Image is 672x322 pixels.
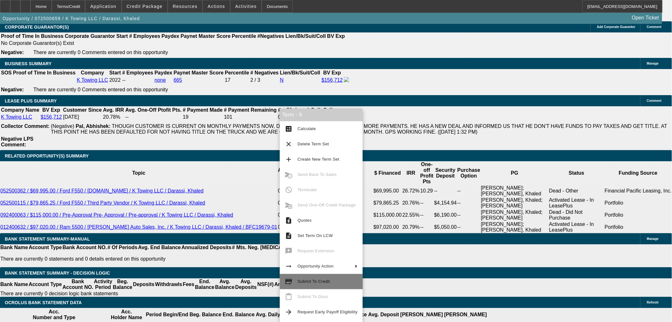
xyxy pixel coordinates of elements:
[285,217,292,224] mat-icon: request_quote
[94,278,113,290] th: Activity Period
[215,278,235,290] th: Avg. Balance
[322,77,343,83] a: $156,712
[434,209,457,221] td: $6,190.00
[222,309,255,321] th: End. Balance
[278,114,306,120] td: 0
[402,197,420,209] td: 20.76%
[62,278,94,290] th: Bank Account NO.
[5,236,90,241] span: BANK STATEMENT SUMMARY-MANUAL
[232,244,305,251] th: # Mts. Neg. [MEDICAL_DATA].
[112,278,132,290] th: Beg. Balance
[1,33,64,39] th: Proof of Time In Business
[122,77,126,83] span: --
[122,0,167,12] button: Credit Package
[434,161,457,185] th: Security Deposit
[251,77,279,83] div: 2 / 3
[203,0,230,12] button: Actions
[1,114,32,120] a: K Towing LLC
[278,185,306,197] td: 05/2025
[133,278,155,290] th: Deposits
[285,140,292,148] mat-icon: clear
[285,262,292,270] mat-icon: arrow_right_alt
[1,123,50,129] b: Collector Comment:
[549,161,604,185] th: Status
[402,161,420,185] th: IRR
[0,212,233,218] a: 092400063 / $115,000.00 / Pre-Approval Pre- Approval / Pre-approval / K Towing LLC / Darassi, Khaled
[103,114,124,120] td: 20.78%
[480,209,549,221] td: [PERSON_NAME], Khaled; [PERSON_NAME]
[1,40,348,46] td: No Corporate Guarantor(s) Exist
[65,33,115,39] b: Corporate Guarantor
[257,278,274,290] th: NSF(#)
[183,114,223,120] td: 19
[125,107,182,113] b: Avg. One-Off Ptofit Pts.
[1,107,39,113] b: Company Name
[647,62,659,65] span: Manage
[116,33,128,39] b: Start
[5,153,89,158] span: RELATED OPPORTUNITY(S) SUMMARY
[285,278,292,285] mat-icon: credit_score
[235,4,257,9] span: Activities
[604,221,672,233] td: Portfolio
[373,161,402,185] th: $ Financed
[280,70,320,75] b: Lien/Bk/Suit/Coll
[278,209,306,221] td: 09/2024
[285,232,292,240] mat-icon: description
[549,221,604,233] td: Activated Lease - In LeasePlus
[5,61,51,66] span: BUSINESS SUMMARY
[278,197,306,209] td: 05/2025
[189,309,222,321] th: Beg. Balance
[0,188,204,193] a: 052500362 / $69,995.00 / Ford F550 / [DOMAIN_NAME] / K Towing LLC / Darassi, Khaled
[155,77,166,83] a: none
[145,309,188,321] th: Period Begin/End
[549,209,604,221] td: Dead - Did Not Purchase
[183,278,195,290] th: Fees
[402,221,420,233] td: 20.79%
[480,161,549,185] th: PG
[480,185,549,197] td: [PERSON_NAME]; [PERSON_NAME], Khaled
[420,197,434,209] td: --
[62,244,107,251] th: Bank Account NO.
[256,309,302,321] th: Avg. Daily Balance
[278,161,306,185] th: Application Date
[109,70,121,75] b: Start
[0,200,205,206] a: 052500115 / $79,865.25 / Ford F550 / Third Party Vendor / K Towing LLC / Darassi, Khaled
[457,209,480,221] td: --
[285,125,292,133] mat-icon: calculate
[604,161,672,185] th: Funding Source
[63,107,102,113] b: Customer Since
[597,25,635,29] span: Add Corporate Guarantor
[306,107,335,113] b: # Coll. Calls
[127,4,163,9] span: Credit Package
[298,157,339,162] span: Create New Term Set
[33,50,168,55] span: There are currently 0 Comments entered on this opportunity
[107,244,138,251] th: # Of Periods
[28,278,62,290] th: Account Type
[232,33,256,39] b: Percentile
[225,77,249,83] div: 17
[434,197,457,209] td: $4,154.94
[41,114,62,120] a: $156,712
[457,161,480,185] th: Purchase Option
[224,114,277,120] td: 101
[173,4,198,9] span: Resources
[480,221,549,233] td: [PERSON_NAME]; [PERSON_NAME], Khaled
[251,70,279,75] b: # Negatives
[174,77,182,83] a: 665
[457,185,480,197] td: --
[298,218,312,223] span: Quotes
[108,309,145,321] th: Acc. Holder Name
[604,185,672,197] td: Financial Pacific Leasing, Inc.
[549,197,604,209] td: Activated Lease - In LeasePlus
[604,197,672,209] td: Portfolio
[373,209,402,221] td: $115,000.00
[258,33,285,39] b: #Negatives
[51,123,667,135] span: THOUGH CUSTOMER IS CURRENT ON MONTHLY PAYMENTS NOW, DON'T THINK HE CAN AFFORD ANY MORE PAYMENTS. ...
[85,0,121,12] button: Application
[129,33,160,39] b: # Employees
[298,310,358,314] span: Request Early Payoff Eligibility
[42,107,60,113] b: BV Exp
[373,185,402,197] td: $69,995.00
[298,279,330,284] span: Submit To Credit
[109,77,121,84] td: 2022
